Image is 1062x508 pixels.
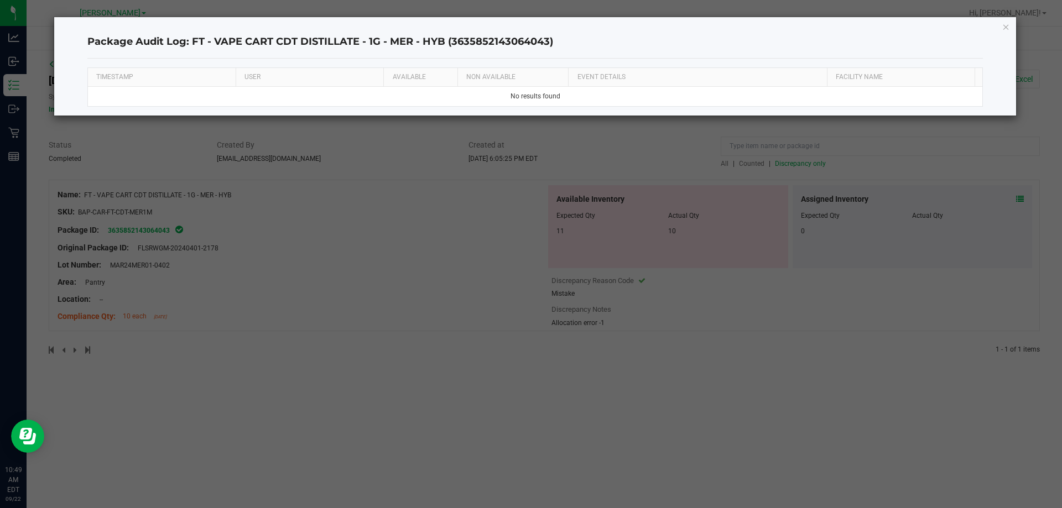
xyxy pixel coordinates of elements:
iframe: Resource center [11,420,44,453]
th: USER [236,68,383,87]
h4: Package Audit Log: FT - VAPE CART CDT DISTILLATE - 1G - MER - HYB (3635852143064043) [87,35,983,49]
th: Facility Name [827,68,975,87]
span: No results found [511,92,560,100]
th: NON AVAILABLE [457,68,568,87]
th: EVENT DETAILS [568,68,827,87]
th: TIMESTAMP [88,68,236,87]
th: AVAILABLE [383,68,457,87]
